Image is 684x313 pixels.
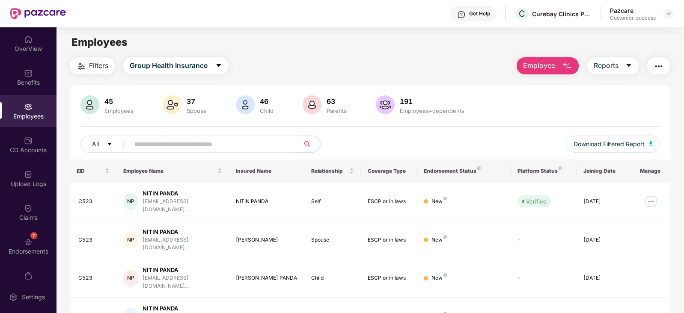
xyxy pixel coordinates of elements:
span: Filters [89,60,108,71]
div: Child [258,107,275,114]
button: search [299,136,321,153]
div: Endorsement Status [424,168,504,174]
span: Reports [594,60,619,71]
div: Curebay Clinics Private Limited [532,10,592,18]
div: Spouse [311,236,354,244]
button: Download Filtered Report [567,136,660,153]
div: ESCP or in laws [368,198,410,206]
div: Employees [103,107,135,114]
span: caret-down [107,141,113,148]
div: Customer_success [610,15,656,21]
img: svg+xml;base64,PHN2ZyB4bWxucz0iaHR0cDovL3d3dy53My5vcmcvMjAwMC9zdmciIHdpZHRoPSI4IiBoZWlnaHQ9IjgiIH... [477,166,481,170]
span: Employees [71,36,128,48]
div: 191 [398,97,466,106]
div: New [431,198,447,206]
div: Verified [526,197,547,206]
div: NITIN PANDA [143,266,223,274]
span: C [519,9,525,19]
img: svg+xml;base64,PHN2ZyBpZD0iRW1wbG95ZWVzIiB4bWxucz0iaHR0cDovL3d3dy53My5vcmcvMjAwMC9zdmciIHdpZHRoPS... [24,103,33,111]
div: ESCP or in laws [368,236,410,244]
div: Pazcare [610,6,656,15]
img: svg+xml;base64,PHN2ZyB4bWxucz0iaHR0cDovL3d3dy53My5vcmcvMjAwMC9zdmciIHdpZHRoPSIyNCIgaGVpZ2h0PSIyNC... [654,61,664,71]
div: Spouse [185,107,208,114]
div: [PERSON_NAME] PANDA [236,274,297,282]
span: Employee [523,60,555,71]
div: New [431,236,447,244]
div: 63 [325,97,348,106]
div: Parents [325,107,348,114]
button: Group Health Insurancecaret-down [123,57,229,74]
div: C523 [78,236,110,244]
button: Allcaret-down [80,136,133,153]
img: svg+xml;base64,PHN2ZyB4bWxucz0iaHR0cDovL3d3dy53My5vcmcvMjAwMC9zdmciIHhtbG5zOnhsaW5rPSJodHRwOi8vd3... [376,95,395,114]
div: Get Help [469,10,490,17]
button: Employee [517,57,579,74]
div: NP [123,193,138,210]
img: svg+xml;base64,PHN2ZyBpZD0iQ2xhaW0iIHhtbG5zPSJodHRwOi8vd3d3LnczLm9yZy8yMDAwL3N2ZyIgd2lkdGg9IjIwIi... [24,204,33,213]
img: svg+xml;base64,PHN2ZyBpZD0iSG9tZSIgeG1sbnM9Imh0dHA6Ly93d3cudzMub3JnLzIwMDAvc3ZnIiB3aWR0aD0iMjAiIG... [24,35,33,44]
div: NP [123,231,138,248]
th: Employee Name [116,159,229,183]
img: svg+xml;base64,PHN2ZyB4bWxucz0iaHR0cDovL3d3dy53My5vcmcvMjAwMC9zdmciIHdpZHRoPSI4IiBoZWlnaHQ9IjgiIH... [443,235,447,239]
div: [PERSON_NAME] [236,236,297,244]
span: All [92,139,99,149]
img: New Pazcare Logo [10,8,66,19]
div: [EMAIL_ADDRESS][DOMAIN_NAME]... [143,274,223,290]
div: [DATE] [583,236,626,244]
td: - [511,221,577,260]
th: EID [70,159,117,183]
div: C523 [78,274,110,282]
div: Settings [19,293,48,301]
th: Relationship [304,159,361,183]
th: Coverage Type [361,159,417,183]
img: svg+xml;base64,PHN2ZyBpZD0iSGVscC0zMngzMiIgeG1sbnM9Imh0dHA6Ly93d3cudzMub3JnLzIwMDAvc3ZnIiB3aWR0aD... [457,10,466,19]
img: svg+xml;base64,PHN2ZyB4bWxucz0iaHR0cDovL3d3dy53My5vcmcvMjAwMC9zdmciIHhtbG5zOnhsaW5rPSJodHRwOi8vd3... [163,95,181,114]
span: Employee Name [123,168,216,174]
div: [DATE] [583,198,626,206]
img: svg+xml;base64,PHN2ZyBpZD0iTXlfT3JkZXJzIiBkYXRhLW5hbWU9Ik15IE9yZGVycyIgeG1sbnM9Imh0dHA6Ly93d3cudz... [24,272,33,280]
img: manageButton [644,195,658,208]
button: Filters [70,57,115,74]
div: Employees+dependents [398,107,466,114]
span: Group Health Insurance [130,60,208,71]
td: - [511,259,577,298]
div: 45 [103,97,135,106]
img: svg+xml;base64,PHN2ZyBpZD0iU2V0dGluZy0yMHgyMCIgeG1sbnM9Imh0dHA6Ly93d3cudzMub3JnLzIwMDAvc3ZnIiB3aW... [9,293,18,301]
span: caret-down [625,62,632,70]
div: NITIN PANDA [143,228,223,236]
th: Insured Name [229,159,304,183]
img: svg+xml;base64,PHN2ZyB4bWxucz0iaHR0cDovL3d3dy53My5vcmcvMjAwMC9zdmciIHdpZHRoPSI4IiBoZWlnaHQ9IjgiIH... [443,197,447,200]
span: EID [77,168,104,174]
span: Relationship [311,168,348,174]
div: NITIN PANDA [143,304,223,313]
img: svg+xml;base64,PHN2ZyB4bWxucz0iaHR0cDovL3d3dy53My5vcmcvMjAwMC9zdmciIHdpZHRoPSI4IiBoZWlnaHQ9IjgiIH... [443,273,447,277]
span: caret-down [215,62,222,70]
div: Self [311,198,354,206]
img: svg+xml;base64,PHN2ZyBpZD0iRHJvcGRvd24tMzJ4MzIiIHhtbG5zPSJodHRwOi8vd3d3LnczLm9yZy8yMDAwL3N2ZyIgd2... [665,10,672,17]
div: C523 [78,198,110,206]
img: svg+xml;base64,PHN2ZyBpZD0iVXBsb2FkX0xvZ3MiIGRhdGEtbmFtZT0iVXBsb2FkIExvZ3MiIHhtbG5zPSJodHRwOi8vd3... [24,170,33,179]
div: Child [311,274,354,282]
th: Manage [633,159,671,183]
div: New [431,274,447,282]
div: ESCP or in laws [368,274,410,282]
div: NP [123,270,138,287]
div: 37 [185,97,208,106]
img: svg+xml;base64,PHN2ZyB4bWxucz0iaHR0cDovL3d3dy53My5vcmcvMjAwMC9zdmciIHdpZHRoPSI4IiBoZWlnaHQ9IjgiIH... [559,166,562,170]
img: svg+xml;base64,PHN2ZyB4bWxucz0iaHR0cDovL3d3dy53My5vcmcvMjAwMC9zdmciIHdpZHRoPSIyNCIgaGVpZ2h0PSIyNC... [76,61,86,71]
div: [EMAIL_ADDRESS][DOMAIN_NAME]... [143,198,223,214]
div: [DATE] [583,274,626,282]
div: NITIN PANDA [143,189,223,198]
img: svg+xml;base64,PHN2ZyBpZD0iQ0RfQWNjb3VudHMiIGRhdGEtbmFtZT0iQ0QgQWNjb3VudHMiIHhtbG5zPSJodHRwOi8vd3... [24,136,33,145]
img: svg+xml;base64,PHN2ZyBpZD0iQmVuZWZpdHMiIHhtbG5zPSJodHRwOi8vd3d3LnczLm9yZy8yMDAwL3N2ZyIgd2lkdGg9Ij... [24,69,33,77]
div: [EMAIL_ADDRESS][DOMAIN_NAME]... [143,236,223,252]
div: NITIN PANDA [236,198,297,206]
th: Joining Date [577,159,633,183]
img: svg+xml;base64,PHN2ZyB4bWxucz0iaHR0cDovL3d3dy53My5vcmcvMjAwMC9zdmciIHhtbG5zOnhsaW5rPSJodHRwOi8vd3... [649,141,653,146]
img: svg+xml;base64,PHN2ZyB4bWxucz0iaHR0cDovL3d3dy53My5vcmcvMjAwMC9zdmciIHhtbG5zOnhsaW5rPSJodHRwOi8vd3... [80,95,99,114]
img: svg+xml;base64,PHN2ZyB4bWxucz0iaHR0cDovL3d3dy53My5vcmcvMjAwMC9zdmciIHhtbG5zOnhsaW5rPSJodHRwOi8vd3... [303,95,321,114]
div: 46 [258,97,275,106]
img: svg+xml;base64,PHN2ZyB4bWxucz0iaHR0cDovL3d3dy53My5vcmcvMjAwMC9zdmciIHhtbG5zOnhsaW5rPSJodHRwOi8vd3... [236,95,255,114]
img: svg+xml;base64,PHN2ZyBpZD0iRW5kb3JzZW1lbnRzIiB4bWxucz0iaHR0cDovL3d3dy53My5vcmcvMjAwMC9zdmciIHdpZH... [24,238,33,246]
div: Platform Status [517,168,570,174]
